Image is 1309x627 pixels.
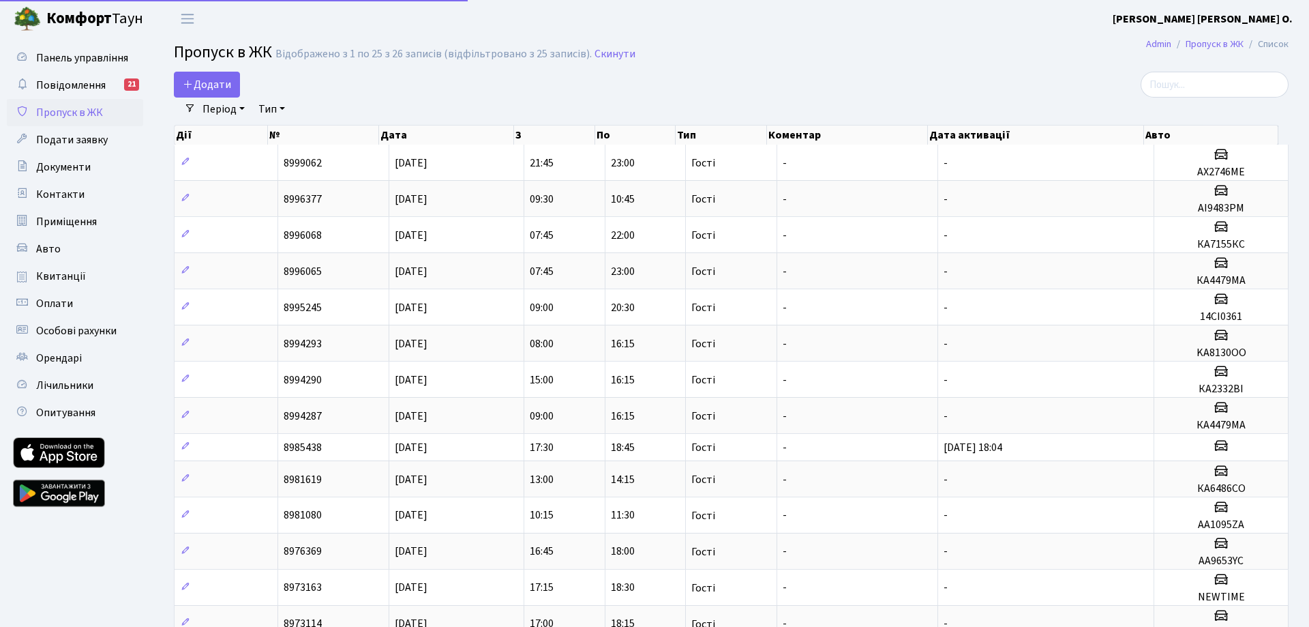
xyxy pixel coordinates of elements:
a: Квитанції [7,263,143,290]
a: Подати заявку [7,126,143,154]
span: Документи [36,160,91,175]
span: - [783,440,787,455]
span: - [783,409,787,424]
th: Коментар [767,126,928,145]
span: 09:30 [530,192,554,207]
span: 18:45 [611,440,635,455]
span: Гості [691,442,715,453]
span: Додати [183,77,231,92]
span: 16:15 [611,336,635,351]
span: [DATE] [395,192,427,207]
span: [DATE] [395,373,427,388]
span: - [783,228,787,243]
span: 18:00 [611,544,635,559]
span: 17:30 [530,440,554,455]
th: Авто [1144,126,1278,145]
a: Лічильники [7,372,143,399]
li: Список [1244,37,1289,52]
span: - [783,472,787,487]
a: Опитування [7,399,143,426]
th: Тип [676,126,767,145]
a: [PERSON_NAME] [PERSON_NAME] О. [1113,11,1293,27]
th: № [268,126,379,145]
span: Гості [691,510,715,521]
span: - [944,192,948,207]
span: Гості [691,158,715,169]
span: Оплати [36,296,73,311]
span: 23:00 [611,156,635,171]
span: [DATE] [395,228,427,243]
button: Переключити навігацію [170,8,205,30]
a: Контакти [7,181,143,208]
span: - [783,300,787,315]
span: Гості [691,583,715,594]
span: Особові рахунки [36,323,117,338]
span: Авто [36,242,61,257]
a: Документи [7,154,143,181]
span: Гості [691,474,715,485]
span: 17:15 [530,581,554,596]
span: 10:45 [611,192,635,207]
h5: АА9653YC [1160,555,1282,568]
span: [DATE] [395,581,427,596]
span: 16:45 [530,544,554,559]
span: 8995245 [284,300,322,315]
h5: 14СІ0361 [1160,310,1282,323]
span: 13:00 [530,472,554,487]
span: Гості [691,194,715,205]
span: - [783,192,787,207]
span: [DATE] [395,336,427,351]
h5: КА7155КС [1160,238,1282,251]
span: Квитанції [36,269,86,284]
h5: AA1095ZA [1160,519,1282,531]
a: Приміщення [7,208,143,235]
span: Подати заявку [36,132,108,147]
a: Тип [253,98,290,121]
span: - [944,228,948,243]
h5: NEWTIME [1160,591,1282,604]
span: - [783,544,787,559]
h5: КА6486СО [1160,482,1282,495]
span: Гості [691,375,715,385]
span: - [783,581,787,596]
span: - [944,472,948,487]
span: 8976369 [284,544,322,559]
span: Пропуск в ЖК [174,40,272,64]
a: Період [197,98,250,121]
span: 14:15 [611,472,635,487]
span: Повідомлення [36,78,106,93]
span: Лічильники [36,378,93,393]
span: [DATE] [395,409,427,424]
span: 20:30 [611,300,635,315]
span: - [944,336,948,351]
div: Відображено з 1 по 25 з 26 записів (відфільтровано з 25 записів). [275,48,592,61]
span: 8985438 [284,440,322,455]
h5: КА4479МА [1160,274,1282,287]
div: 21 [124,78,139,91]
span: - [944,409,948,424]
span: 16:15 [611,373,635,388]
span: [DATE] [395,440,427,455]
a: Скинути [595,48,635,61]
span: [DATE] [395,156,427,171]
a: Орендарі [7,345,143,372]
span: 10:15 [530,508,554,523]
span: Гості [691,266,715,277]
span: Приміщення [36,214,97,229]
span: Гості [691,338,715,349]
span: - [783,373,787,388]
span: - [783,336,787,351]
th: Дата активації [928,126,1144,145]
a: Пропуск в ЖК [7,99,143,126]
th: Дії [175,126,268,145]
h5: АХ2746МЕ [1160,166,1282,179]
span: 8996065 [284,264,322,279]
h5: КА2332BI [1160,383,1282,396]
h5: КА4479МА [1160,419,1282,432]
span: - [944,156,948,171]
a: Пропуск в ЖК [1186,37,1244,51]
span: [DATE] [395,508,427,523]
span: - [783,264,787,279]
span: 8996377 [284,192,322,207]
span: 8981080 [284,508,322,523]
